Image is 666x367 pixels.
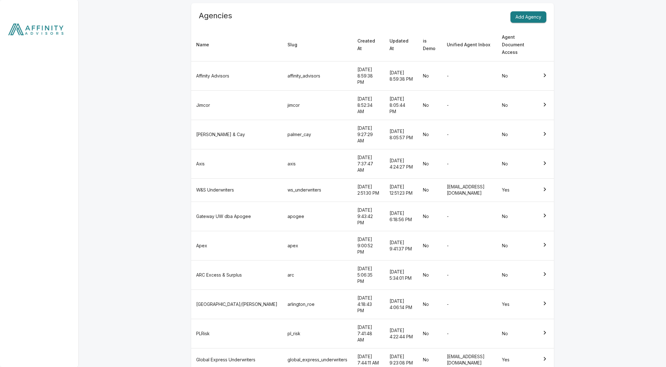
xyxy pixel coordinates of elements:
td: [DATE] 7:41:48 AM [352,319,385,348]
td: Apex [191,231,282,260]
td: [DATE] 2:51:30 PM [352,179,385,202]
td: [GEOGRAPHIC_DATA]/[PERSON_NAME] [191,290,282,319]
td: arc [282,260,352,290]
td: No [418,202,441,231]
td: No [497,231,536,260]
td: No [418,260,441,290]
td: [EMAIL_ADDRESS][DOMAIN_NAME] [442,179,497,202]
td: apex [282,231,352,260]
td: palmer_cay [282,120,352,149]
td: [DATE] 12:51:23 PM [384,179,418,202]
td: No [418,319,441,348]
td: [DATE] 4:24:27 PM [384,149,418,179]
td: [PERSON_NAME] & Cay [191,120,282,149]
td: [DATE] 9:43:42 PM [352,202,385,231]
td: No [418,120,441,149]
th: Agent Document Access [497,28,536,61]
td: No [418,179,441,202]
td: - [442,120,497,149]
td: [DATE] 8:59:38 PM [352,61,385,91]
td: No [418,290,441,319]
td: [DATE] 6:18:56 PM [384,202,418,231]
td: W&S Underwriters [191,179,282,202]
td: - [442,290,497,319]
td: ARC Excess & Surplus [191,260,282,290]
td: [DATE] 9:41:37 PM [384,231,418,260]
th: Unified Agent Inbox [442,28,497,61]
th: is Demo [418,28,441,61]
td: [DATE] 9:27:29 AM [352,120,385,149]
th: Updated At [384,28,418,61]
td: [DATE] 8:59:38 PM [384,61,418,91]
td: - [442,231,497,260]
h5: Agencies [199,11,232,21]
td: No [418,61,441,91]
td: No [497,202,536,231]
td: pl_risk [282,319,352,348]
td: arlington_roe [282,290,352,319]
td: Yes [497,179,536,202]
td: Axis [191,149,282,179]
td: No [418,149,441,179]
th: Slug [282,28,352,61]
td: No [497,61,536,91]
button: Add Agency [510,11,546,23]
td: [DATE] 5:34:01 PM [384,260,418,290]
td: No [418,91,441,120]
td: [DATE] 9:00:52 PM [352,231,385,260]
th: Name [191,28,282,61]
td: No [497,260,536,290]
td: No [418,231,441,260]
td: [DATE] 8:52:34 AM [352,91,385,120]
td: [DATE] 5:06:35 PM [352,260,385,290]
td: jimcor [282,91,352,120]
td: Jimcor [191,91,282,120]
td: affinity_advisors [282,61,352,91]
th: Created At [352,28,385,61]
td: axis [282,149,352,179]
td: [DATE] 8:05:57 PM [384,120,418,149]
td: No [497,91,536,120]
td: - [442,260,497,290]
td: Yes [497,290,536,319]
td: [DATE] 8:05:44 PM [384,91,418,120]
td: Gateway UW dba Apogee [191,202,282,231]
td: No [497,149,536,179]
td: [DATE] 4:18:43 PM [352,290,385,319]
td: [DATE] 4:22:44 PM [384,319,418,348]
td: ws_underwriters [282,179,352,202]
td: No [497,319,536,348]
td: - [442,91,497,120]
td: - [442,149,497,179]
td: Affinity Advisors [191,61,282,91]
td: apogee [282,202,352,231]
td: PLRisk [191,319,282,348]
td: - [442,319,497,348]
td: - [442,61,497,91]
td: [DATE] 4:06:14 PM [384,290,418,319]
td: - [442,202,497,231]
td: [DATE] 7:37:47 AM [352,149,385,179]
td: No [497,120,536,149]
